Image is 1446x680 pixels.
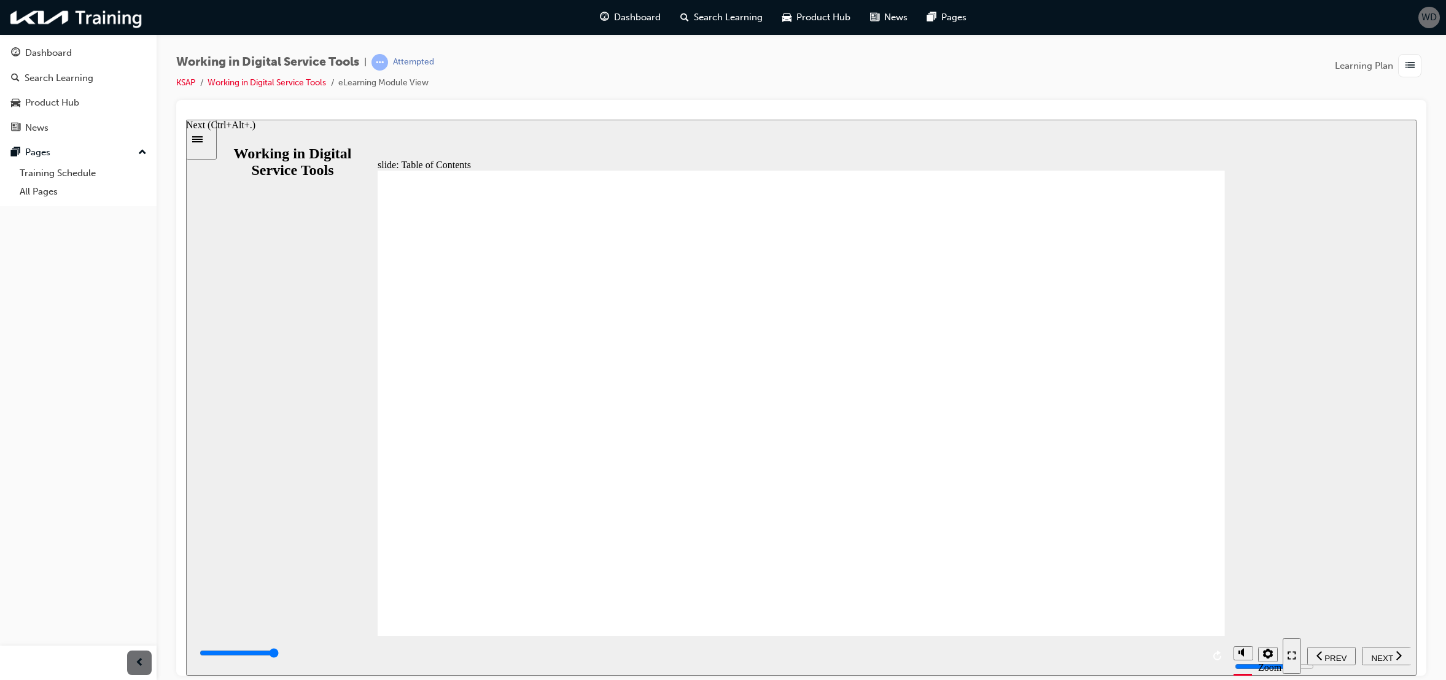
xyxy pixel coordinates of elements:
[371,54,388,71] span: learningRecordVerb_ATTEMPT-icon
[5,42,152,64] a: Dashboard
[25,46,72,60] div: Dashboard
[338,76,429,90] li: eLearning Module View
[1097,516,1224,556] nav: slide navigation
[15,182,152,201] a: All Pages
[11,123,20,134] span: news-icon
[1072,543,1095,575] label: Zoom to fit
[1023,527,1041,546] button: replay
[1138,534,1160,543] span: PREV
[14,528,93,538] input: slide progress
[25,96,79,110] div: Product Hub
[1185,534,1207,543] span: NEXT
[25,145,50,160] div: Pages
[1176,527,1225,546] button: next
[11,48,20,59] span: guage-icon
[782,10,791,25] span: car-icon
[25,71,93,85] div: Search Learning
[1335,59,1393,73] span: Learning Plan
[917,5,976,30] a: pages-iconPages
[5,39,152,141] button: DashboardSearch LearningProduct HubNews
[5,141,152,164] button: Pages
[1048,527,1067,541] button: Mute (Ctrl+Alt+M)
[5,117,152,139] a: News
[208,77,326,88] a: Working in Digital Service Tools
[1097,519,1115,554] button: Enter full-screen mode
[1335,54,1426,77] button: Learning Plan
[5,67,152,90] a: Search Learning
[796,10,850,25] span: Product Hub
[1418,7,1440,28] button: WD
[176,77,195,88] a: KSAP
[393,56,434,68] div: Attempted
[927,10,936,25] span: pages-icon
[11,147,20,158] span: pages-icon
[772,5,860,30] a: car-iconProduct Hub
[138,145,147,161] span: up-icon
[135,655,144,671] span: prev-icon
[15,164,152,183] a: Training Schedule
[11,73,20,84] span: search-icon
[600,10,609,25] span: guage-icon
[614,10,661,25] span: Dashboard
[1405,58,1415,74] span: list-icon
[870,10,879,25] span: news-icon
[1049,542,1128,552] input: volume
[6,516,1041,556] div: playback controls
[941,10,966,25] span: Pages
[1072,527,1092,543] button: Settings
[884,10,908,25] span: News
[6,5,147,30] img: kia-training
[11,98,20,109] span: car-icon
[1121,527,1170,546] button: previous
[860,5,917,30] a: news-iconNews
[1421,10,1437,25] span: WD
[671,5,772,30] a: search-iconSearch Learning
[590,5,671,30] a: guage-iconDashboard
[25,121,49,135] div: News
[176,55,359,69] span: Working in Digital Service Tools
[694,10,763,25] span: Search Learning
[680,10,689,25] span: search-icon
[1041,516,1090,556] div: misc controls
[5,91,152,114] a: Product Hub
[364,55,367,69] span: |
